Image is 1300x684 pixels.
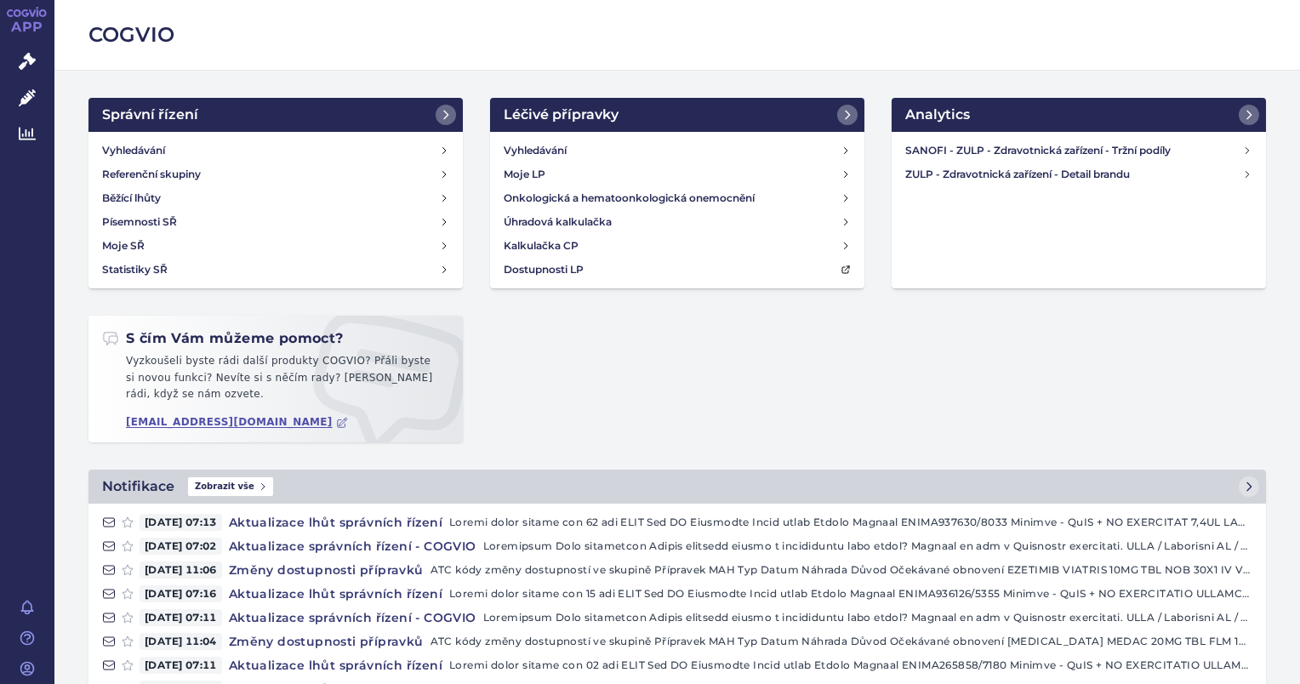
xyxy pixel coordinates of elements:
[430,633,1252,650] p: ATC kódy změny dostupností ve skupině Přípravek MAH Typ Datum Náhrada Důvod Očekávané obnovení [M...
[95,139,456,162] a: Vyhledávání
[504,190,755,207] h4: Onkologická a hematoonkologická onemocnění
[905,105,970,125] h2: Analytics
[898,139,1259,162] a: SANOFI - ZULP - Zdravotnická zařízení - Tržní podíly
[102,261,168,278] h4: Statistiky SŘ
[222,633,430,650] h4: Změny dostupnosti přípravků
[102,237,145,254] h4: Moje SŘ
[449,514,1252,531] p: Loremi dolor sitame con 62 adi ELIT Sed DO Eiusmodte Incid utlab Etdolo Magnaal ENIMA937630/8033 ...
[95,258,456,282] a: Statistiky SŘ
[497,139,858,162] a: Vyhledávání
[102,190,161,207] h4: Běžící lhůty
[126,416,348,429] a: [EMAIL_ADDRESS][DOMAIN_NAME]
[898,162,1259,186] a: ZULP - Zdravotnická zařízení - Detail brandu
[497,234,858,258] a: Kalkulačka CP
[88,470,1266,504] a: NotifikaceZobrazit vše
[95,162,456,186] a: Referenční skupiny
[140,633,222,650] span: [DATE] 11:04
[504,142,567,159] h4: Vyhledávání
[222,514,449,531] h4: Aktualizace lhůt správních řízení
[504,105,619,125] h2: Léčivé přípravky
[892,98,1266,132] a: Analytics
[95,186,456,210] a: Běžící lhůty
[102,142,165,159] h4: Vyhledávání
[102,329,344,348] h2: S čím Vám můžeme pomoct?
[497,186,858,210] a: Onkologická a hematoonkologická onemocnění
[88,98,463,132] a: Správní řízení
[188,477,273,496] span: Zobrazit vše
[504,237,579,254] h4: Kalkulačka CP
[222,538,483,555] h4: Aktualizace správních řízení - COGVIO
[102,105,198,125] h2: Správní řízení
[222,585,449,602] h4: Aktualizace lhůt správních řízení
[102,476,174,497] h2: Notifikace
[504,214,612,231] h4: Úhradová kalkulačka
[504,166,545,183] h4: Moje LP
[483,609,1252,626] p: Loremipsum Dolo sitametcon Adipis elitsedd eiusmo t incididuntu labo etdol? Magnaal en adm v Quis...
[905,166,1242,183] h4: ZULP - Zdravotnická zařízení - Detail brandu
[905,142,1242,159] h4: SANOFI - ZULP - Zdravotnická zařízení - Tržní podíly
[140,609,222,626] span: [DATE] 07:11
[497,210,858,234] a: Úhradová kalkulačka
[449,585,1252,602] p: Loremi dolor sitame con 15 adi ELIT Sed DO Eiusmodte Incid utlab Etdolo Magnaal ENIMA936126/5355 ...
[449,657,1252,674] p: Loremi dolor sitame con 02 adi ELIT Sed DO Eiusmodte Incid utlab Etdolo Magnaal ENIMA265858/7180 ...
[102,166,201,183] h4: Referenční skupiny
[102,214,177,231] h4: Písemnosti SŘ
[497,258,858,282] a: Dostupnosti LP
[504,261,584,278] h4: Dostupnosti LP
[140,514,222,531] span: [DATE] 07:13
[430,561,1252,579] p: ATC kódy změny dostupností ve skupině Přípravek MAH Typ Datum Náhrada Důvod Očekávané obnovení EZ...
[95,210,456,234] a: Písemnosti SŘ
[140,561,222,579] span: [DATE] 11:06
[140,585,222,602] span: [DATE] 07:16
[95,234,456,258] a: Moje SŘ
[497,162,858,186] a: Moje LP
[102,353,449,410] p: Vyzkoušeli byste rádi další produkty COGVIO? Přáli byste si novou funkci? Nevíte si s něčím rady?...
[222,657,449,674] h4: Aktualizace lhůt správních řízení
[222,609,483,626] h4: Aktualizace správních řízení - COGVIO
[490,98,864,132] a: Léčivé přípravky
[483,538,1252,555] p: Loremipsum Dolo sitametcon Adipis elitsedd eiusmo t incididuntu labo etdol? Magnaal en adm v Quis...
[140,538,222,555] span: [DATE] 07:02
[140,657,222,674] span: [DATE] 07:11
[88,20,1266,49] h2: COGVIO
[222,561,430,579] h4: Změny dostupnosti přípravků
